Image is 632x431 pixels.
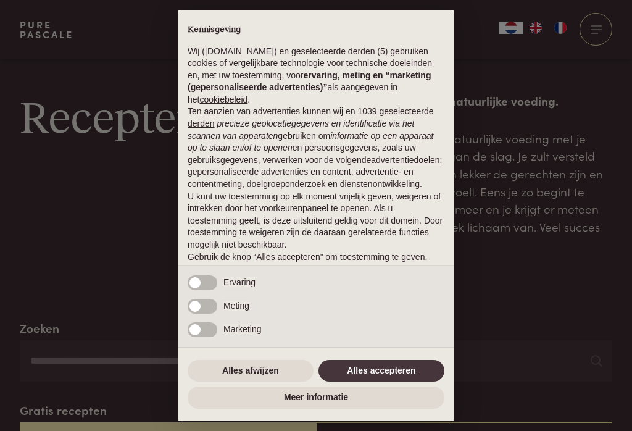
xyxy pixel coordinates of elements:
p: Ten aanzien van advertenties kunnen wij en 1039 geselecteerde gebruiken om en persoonsgegevens, z... [188,106,444,190]
strong: ervaring, meting en “marketing (gepersonaliseerde advertenties)” [188,70,431,93]
button: advertentiedoelen [371,154,439,167]
span: Meting [223,301,249,311]
em: informatie op een apparaat op te slaan en/of te openen [188,131,434,153]
span: Ervaring [223,277,256,287]
p: Wij ([DOMAIN_NAME]) en geselecteerde derden (5) gebruiken cookies of vergelijkbare technologie vo... [188,46,444,106]
h2: Kennisgeving [188,25,444,36]
button: derden [188,118,215,130]
button: Alles accepteren [318,360,444,382]
p: U kunt uw toestemming op elk moment vrijelijk geven, weigeren of intrekken door het voorkeurenpan... [188,191,444,251]
a: cookiebeleid [199,94,247,104]
p: Gebruik de knop “Alles accepteren” om toestemming te geven. Gebruik de knop “Alles afwijzen” om d... [188,251,444,288]
em: precieze geolocatiegegevens en identificatie via het scannen van apparaten [188,119,414,141]
button: Meer informatie [188,387,444,409]
button: Alles afwijzen [188,360,314,382]
span: Marketing [223,324,261,334]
